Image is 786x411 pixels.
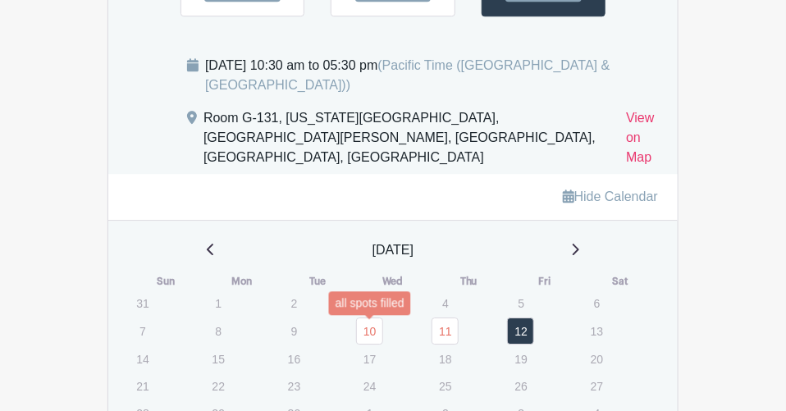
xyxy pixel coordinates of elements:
[203,273,279,290] th: Mon
[355,273,431,290] th: Wed
[280,273,355,290] th: Tue
[583,273,658,290] th: Sat
[129,318,156,344] p: 7
[583,290,610,316] p: 6
[356,317,383,345] a: 10
[507,317,534,345] a: 12
[507,373,534,399] p: 26
[432,346,459,372] p: 18
[507,346,534,372] p: 19
[281,346,308,372] p: 16
[583,346,610,372] p: 20
[128,273,203,290] th: Sun
[372,240,414,260] span: [DATE]
[203,108,613,174] div: Room G-131, [US_STATE][GEOGRAPHIC_DATA], [GEOGRAPHIC_DATA][PERSON_NAME], [GEOGRAPHIC_DATA], [GEOG...
[583,318,610,344] p: 13
[281,318,308,344] p: 9
[432,290,459,316] p: 4
[356,346,383,372] p: 17
[583,373,610,399] p: 27
[356,373,383,399] p: 24
[432,317,459,345] a: 11
[563,190,658,203] a: Hide Calendar
[129,346,156,372] p: 14
[432,373,459,399] p: 25
[129,290,156,316] p: 31
[431,273,506,290] th: Thu
[506,273,582,290] th: Fri
[204,373,231,399] p: 22
[129,373,156,399] p: 21
[626,108,658,174] a: View on Map
[329,291,411,315] div: all spots filled
[204,318,231,344] p: 8
[507,290,534,316] p: 5
[281,373,308,399] p: 23
[205,58,610,92] span: (Pacific Time ([GEOGRAPHIC_DATA] & [GEOGRAPHIC_DATA]))
[205,56,658,95] div: [DATE] 10:30 am to 05:30 pm
[281,290,308,316] p: 2
[204,346,231,372] p: 15
[204,290,231,316] p: 1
